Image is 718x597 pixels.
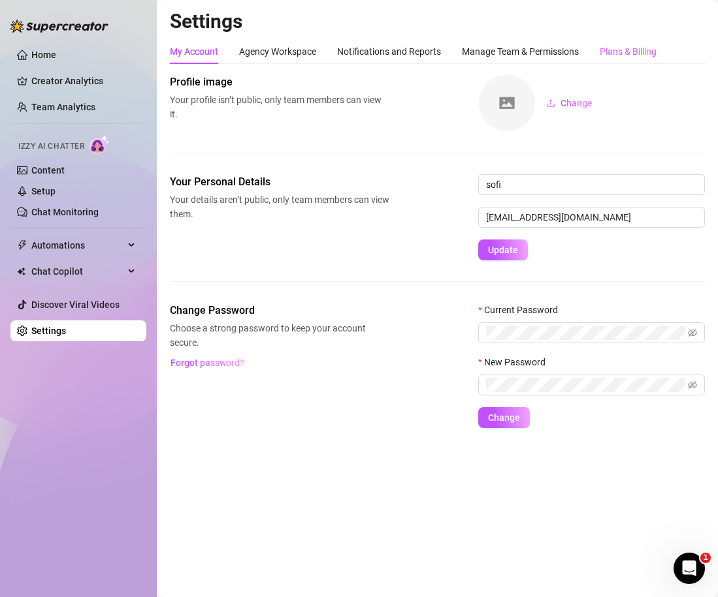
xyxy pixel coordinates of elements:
input: Current Password [486,326,685,340]
span: Change [561,98,593,108]
a: Home [31,50,56,60]
img: AI Chatter [90,135,110,154]
div: Manage Team & Permissions [462,44,579,59]
span: Chat Copilot [31,261,124,282]
a: Settings [31,326,66,336]
span: Choose a strong password to keep your account secure. [170,321,389,350]
a: Content [31,165,65,176]
label: New Password [478,355,554,369]
span: Change Password [170,303,389,318]
img: Chat Copilot [17,267,25,276]
button: Forgot password? [170,352,244,373]
button: Update [478,239,528,260]
input: New Password [486,378,685,392]
a: Discover Viral Videos [31,299,120,310]
span: Change [488,412,520,423]
h2: Settings [170,9,705,34]
span: Your details aren’t public, only team members can view them. [170,192,389,221]
input: Enter new email [478,207,705,228]
div: Notifications and Reports [337,44,441,59]
span: upload [546,99,555,108]
a: Creator Analytics [31,70,136,91]
span: Update [488,245,518,255]
img: logo-BBDzfeDw.svg [10,20,108,33]
a: Team Analytics [31,102,95,112]
span: eye-invisible [688,328,697,337]
span: 1 [700,553,711,563]
div: Plans & Billing [600,44,657,59]
div: Agency Workspace [239,44,316,59]
span: Your Personal Details [170,174,389,190]
button: Change [478,407,530,428]
button: Change [536,93,603,114]
span: Izzy AI Chatter [18,140,84,153]
span: Automations [31,235,124,256]
img: square-placeholder.png [479,75,535,131]
span: eye-invisible [688,380,697,390]
a: Setup [31,186,56,196]
span: Your profile isn’t public, only team members can view it. [170,93,389,121]
span: Forgot password? [171,358,244,368]
label: Current Password [478,303,566,317]
span: thunderbolt [17,240,27,251]
span: Profile image [170,74,389,90]
a: Chat Monitoring [31,207,99,217]
input: Enter name [478,174,705,195]
div: My Account [170,44,218,59]
iframe: Intercom live chat [674,553,705,584]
